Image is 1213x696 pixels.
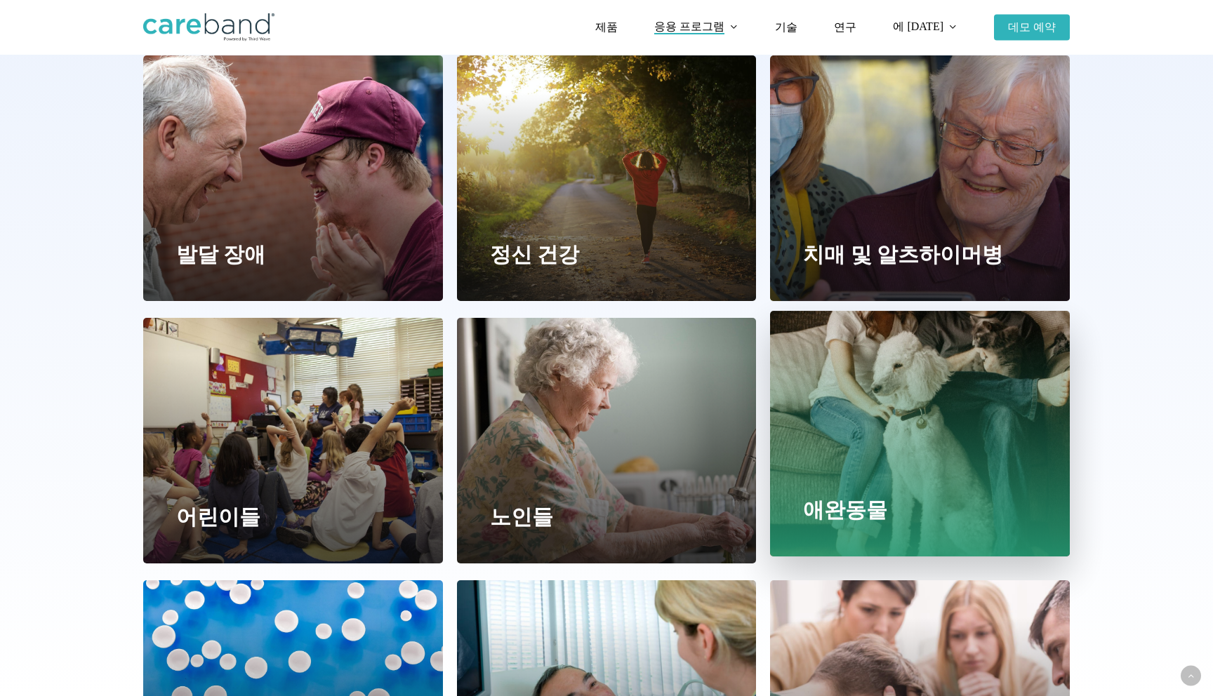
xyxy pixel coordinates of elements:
a: 맨 위로 [1181,666,1201,686]
font: 응용 프로그램 [654,20,724,32]
a: 제품 [595,22,618,33]
a: 기술 [775,22,797,33]
font: 기술 [775,21,797,33]
a: 데모 예약 [994,22,1070,33]
font: 데모 예약 [1008,21,1056,33]
a: 연구 [834,22,856,33]
font: 에 [DATE] [893,20,943,32]
a: 응용 프로그램 [654,21,738,33]
font: 제품 [595,21,618,33]
font: 연구 [834,21,856,33]
a: 에 [DATE] [893,21,957,33]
